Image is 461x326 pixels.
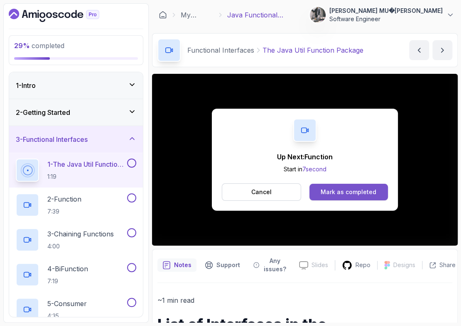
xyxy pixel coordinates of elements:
button: 1-The Java Util Function Package1:19 [16,158,136,182]
p: Support [216,261,240,269]
p: Share [439,261,456,269]
p: Up Next: Function [277,152,333,162]
span: 29 % [14,41,30,50]
button: Cancel [222,183,301,201]
button: 3-Functional Interfaces [9,126,143,153]
p: 7:39 [47,207,81,216]
span: 7 second [302,165,326,173]
p: ~1 min read [157,294,452,306]
p: [PERSON_NAME] MU�[PERSON_NAME] [329,7,443,15]
a: My Courses [181,10,213,20]
p: Cancel [251,188,272,196]
p: 4:00 [47,242,114,251]
button: 4-BiFunction7:19 [16,263,136,286]
p: Software Engineer [329,15,443,23]
p: 3 - Chaining Functions [47,229,114,239]
p: 5 - Consumer [47,299,87,309]
h3: 1 - Intro [16,80,36,90]
button: 3-Chaining Functions4:00 [16,228,136,251]
p: Slides [311,261,328,269]
p: Repo [356,261,370,269]
button: 2-Function7:39 [16,193,136,217]
p: 4 - BiFunction [47,264,88,274]
p: Any issues? [262,257,287,273]
p: Java Functional Interfaces [227,10,299,20]
button: Feedback button [248,254,292,276]
div: Mark as completed [321,188,376,196]
p: The Java Util Function Package [262,45,363,55]
img: user profile image [310,7,326,23]
h3: 3 - Functional Interfaces [16,134,88,144]
button: 5-Consumer4:35 [16,298,136,321]
button: Support button [200,254,245,276]
iframe: 1 - The java util function package [152,74,458,246]
button: notes button [157,254,196,276]
p: 1:19 [47,173,125,181]
p: Functional Interfaces [187,45,254,55]
a: Dashboard [159,11,167,19]
p: Start in [277,165,333,173]
p: 1 - The Java Util Function Package [47,159,125,169]
button: next content [432,40,452,60]
h3: 2 - Getting Started [16,107,70,117]
a: Dashboard [9,9,118,22]
button: previous content [409,40,429,60]
button: Mark as completed [309,184,388,200]
span: completed [14,41,64,50]
p: 4:35 [47,312,87,320]
button: Share [422,261,456,269]
p: 2 - Function [47,194,81,204]
button: 1-Intro [9,72,143,99]
a: Repo [335,260,377,270]
button: user profile image[PERSON_NAME] MU�[PERSON_NAME]Software Engineer [309,7,454,23]
p: Notes [174,261,191,269]
p: Designs [393,261,415,269]
p: 7:19 [47,277,88,285]
button: 2-Getting Started [9,99,143,126]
